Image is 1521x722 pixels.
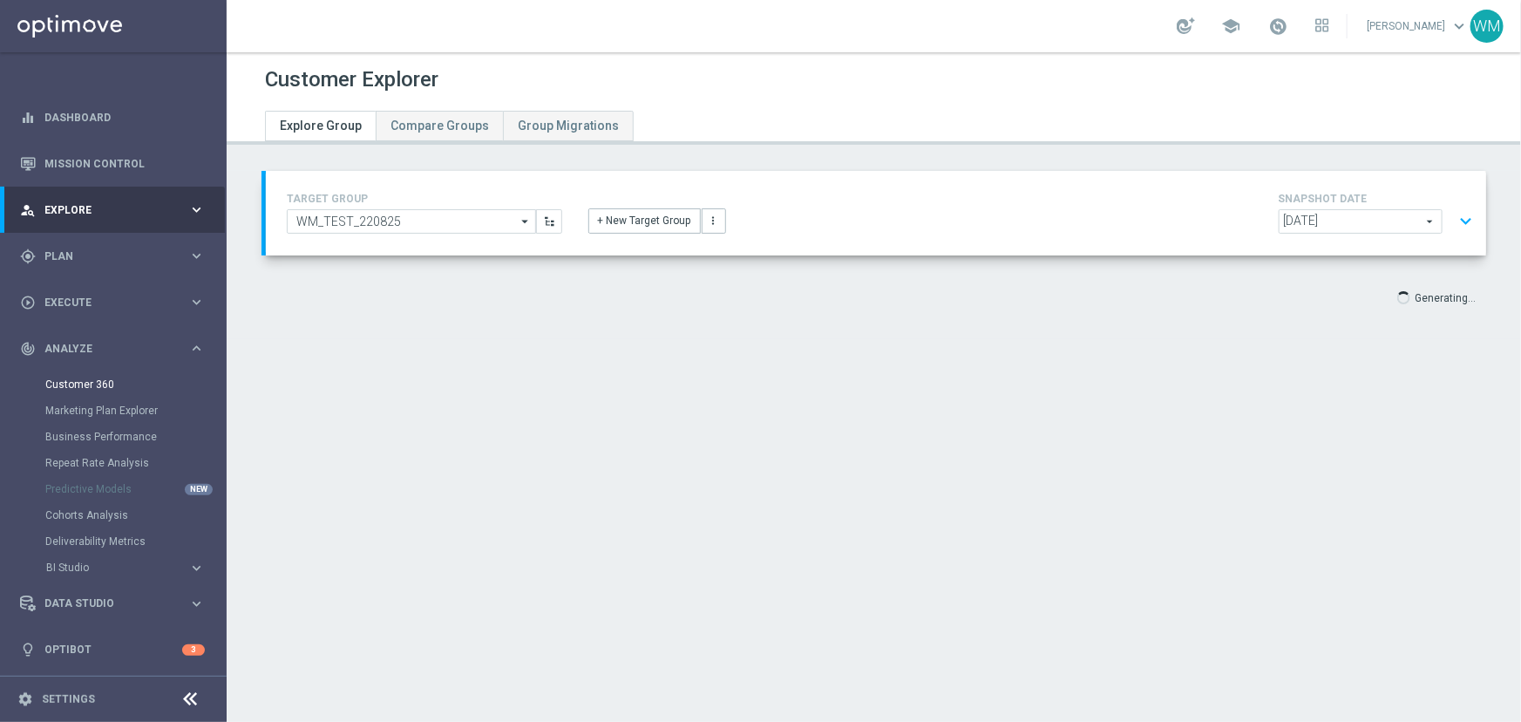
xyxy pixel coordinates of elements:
[185,484,213,495] div: NEW
[45,535,181,548] a: Deliverability Metrics
[42,694,95,705] a: Settings
[265,67,438,92] h1: Customer Explorer
[20,295,36,310] i: play_circle_outline
[188,560,205,576] i: keyboard_arrow_right
[280,119,362,133] span: Explore Group
[20,202,188,218] div: Explore
[287,193,562,205] h4: TARGET GROUP
[20,249,36,264] i: gps_fixed
[188,596,205,612] i: keyboard_arrow_right
[19,249,206,263] button: gps_fixed Plan keyboard_arrow_right
[44,140,205,187] a: Mission Control
[1415,289,1476,305] p: Generating...
[1453,205,1478,238] button: expand_more
[1279,193,1479,205] h4: SNAPSHOT DATE
[20,94,205,140] div: Dashboard
[20,110,36,126] i: equalizer
[702,208,726,233] button: more_vert
[17,691,33,707] i: settings
[588,208,701,233] button: + New Target Group
[188,340,205,357] i: keyboard_arrow_right
[20,249,188,264] div: Plan
[20,295,188,310] div: Execute
[188,294,205,310] i: keyboard_arrow_right
[45,371,225,398] div: Customer 360
[20,341,36,357] i: track_changes
[1470,10,1504,43] div: WM
[19,342,206,356] button: track_changes Analyze keyboard_arrow_right
[45,430,181,444] a: Business Performance
[44,598,188,609] span: Data Studio
[19,203,206,217] button: person_search Explore keyboard_arrow_right
[20,140,205,187] div: Mission Control
[708,215,720,227] i: more_vert
[390,119,489,133] span: Compare Groups
[188,248,205,264] i: keyboard_arrow_right
[265,111,634,141] ul: Tabs
[45,456,181,470] a: Repeat Rate Analysis
[20,202,36,218] i: person_search
[45,404,181,418] a: Marketing Plan Explorer
[20,642,36,657] i: lightbulb
[1221,17,1240,36] span: school
[182,644,205,656] div: 3
[20,341,188,357] div: Analyze
[20,627,205,673] div: Optibot
[45,450,225,476] div: Repeat Rate Analysis
[45,378,181,392] a: Customer 360
[19,157,206,171] button: Mission Control
[46,562,171,573] span: BI Studio
[46,562,188,573] div: BI Studio
[45,528,225,555] div: Deliverability Metrics
[44,251,188,262] span: Plan
[1365,13,1470,39] a: [PERSON_NAME]keyboard_arrow_down
[518,119,619,133] span: Group Migrations
[45,508,181,522] a: Cohorts Analysis
[45,561,206,575] button: BI Studio keyboard_arrow_right
[287,209,536,234] input: Select Existing or Create New
[45,555,225,581] div: BI Studio
[188,201,205,218] i: keyboard_arrow_right
[44,94,205,140] a: Dashboard
[45,398,225,424] div: Marketing Plan Explorer
[45,476,225,502] div: Predictive Models
[19,596,206,610] button: Data Studio keyboard_arrow_right
[45,424,225,450] div: Business Performance
[19,643,206,657] button: lightbulb Optibot 3
[44,205,188,215] span: Explore
[19,111,206,125] button: equalizer Dashboard
[44,627,182,673] a: Optibot
[45,502,225,528] div: Cohorts Analysis
[44,297,188,308] span: Execute
[19,296,206,310] button: play_circle_outline Execute keyboard_arrow_right
[44,344,188,354] span: Analyze
[287,188,1465,238] div: TARGET GROUP arrow_drop_down + New Target Group more_vert SNAPSHOT DATE arrow_drop_down expand_more
[1450,17,1469,36] span: keyboard_arrow_down
[518,210,535,233] i: arrow_drop_down
[20,596,188,611] div: Data Studio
